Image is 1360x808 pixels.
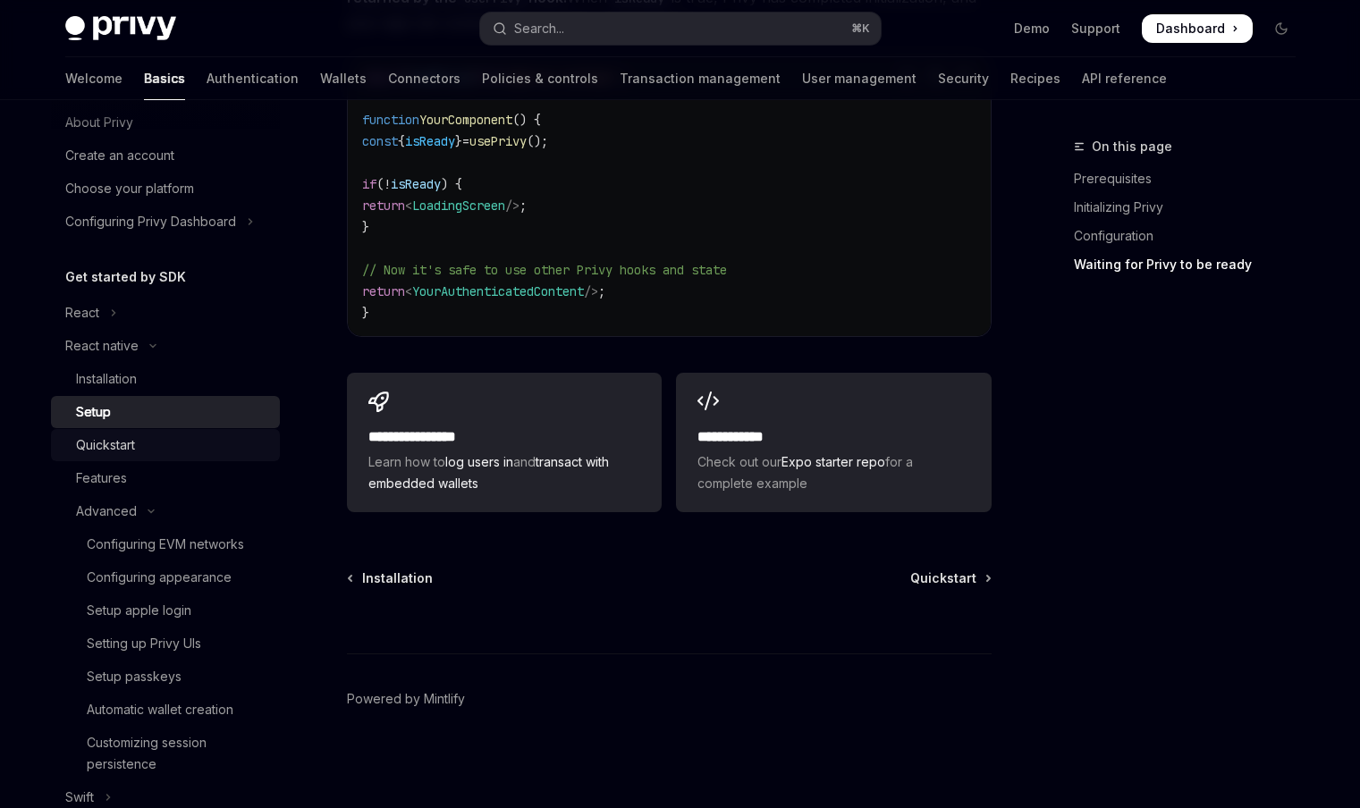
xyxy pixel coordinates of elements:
a: log users in [445,454,513,469]
span: Dashboard [1156,20,1225,38]
span: function [362,112,419,128]
span: } [455,133,462,149]
a: Automatic wallet creation [51,694,280,726]
a: Setting up Privy UIs [51,627,280,660]
button: Toggle React section [51,297,280,329]
a: Setup passkeys [51,661,280,693]
h5: Get started by SDK [65,266,186,288]
span: LoadingScreen [412,198,505,214]
button: Toggle dark mode [1267,14,1296,43]
a: Installation [349,569,433,587]
a: Policies & controls [482,57,598,100]
span: const [362,133,398,149]
a: Basics [144,57,185,100]
span: < [405,198,412,214]
span: if [362,176,376,192]
span: /> [584,283,598,299]
a: Configuration [1074,222,1310,250]
div: Automatic wallet creation [87,699,233,720]
div: Create an account [65,145,174,166]
span: return [362,283,405,299]
button: Toggle React native section [51,330,280,362]
div: Setup apple login [87,600,191,621]
span: YourAuthenticatedContent [412,283,584,299]
div: Search... [514,18,564,39]
span: (); [527,133,548,149]
div: Choose your platform [65,178,194,199]
span: ( [376,176,384,192]
a: Create an account [51,139,280,172]
a: Security [938,57,989,100]
span: ! [384,176,391,192]
a: Setup [51,396,280,428]
span: Learn how to and [368,451,640,494]
div: Installation [76,368,137,390]
span: ; [520,198,527,214]
span: usePrivy [469,133,527,149]
span: } [362,305,369,321]
a: Welcome [65,57,122,100]
span: // Now it's safe to use other Privy hooks and state [362,262,727,278]
a: Waiting for Privy to be ready [1074,250,1310,279]
a: Recipes [1010,57,1060,100]
a: User management [802,57,917,100]
span: < [405,283,412,299]
div: Setup passkeys [87,666,182,687]
a: Customizing session persistence [51,727,280,780]
div: Configuring appearance [87,567,232,588]
span: Installation [362,569,433,587]
span: () { [512,112,541,128]
button: Toggle Advanced section [51,495,280,527]
a: Installation [51,363,280,395]
a: Setup apple login [51,594,280,627]
img: dark logo [65,16,176,41]
a: Quickstart [51,429,280,461]
span: YourComponent [419,112,512,128]
div: Customizing session persistence [87,732,269,775]
div: Swift [65,787,94,808]
span: return [362,198,405,214]
span: Check out our for a complete example [697,451,969,494]
a: Connectors [388,57,460,100]
div: Quickstart [76,434,135,456]
span: /> [505,198,520,214]
a: Demo [1014,20,1050,38]
a: Prerequisites [1074,164,1310,193]
span: ; [598,283,605,299]
a: **** **** **Check out ourExpo starter repofor a complete example [676,373,991,512]
a: Choose your platform [51,173,280,205]
a: Quickstart [910,569,990,587]
span: isReady [391,176,441,192]
a: Dashboard [1142,14,1253,43]
div: Features [76,467,127,489]
div: Configuring Privy Dashboard [65,211,236,232]
span: { [398,133,405,149]
a: Support [1071,20,1120,38]
span: = [462,133,469,149]
span: ) { [441,176,462,192]
a: Powered by Mintlify [347,690,465,708]
div: Configuring EVM networks [87,534,244,555]
button: Open search [480,13,881,45]
div: React [65,302,99,324]
a: **** **** **** *Learn how tolog users inandtransact with embedded wallets [347,373,662,512]
a: Features [51,462,280,494]
button: Toggle Configuring Privy Dashboard section [51,206,280,238]
a: Authentication [207,57,299,100]
span: } [362,219,369,235]
div: Advanced [76,501,137,522]
a: Configuring appearance [51,561,280,593]
a: Expo starter repo [781,454,885,469]
a: Wallets [320,57,367,100]
span: isReady [405,133,455,149]
a: API reference [1082,57,1167,100]
div: Setting up Privy UIs [87,633,201,654]
div: Setup [76,401,111,423]
div: React native [65,335,139,357]
span: ⌘ K [851,21,870,36]
a: Transaction management [620,57,781,100]
span: On this page [1092,136,1172,157]
span: Quickstart [910,569,976,587]
a: Initializing Privy [1074,193,1310,222]
a: Configuring EVM networks [51,528,280,560]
